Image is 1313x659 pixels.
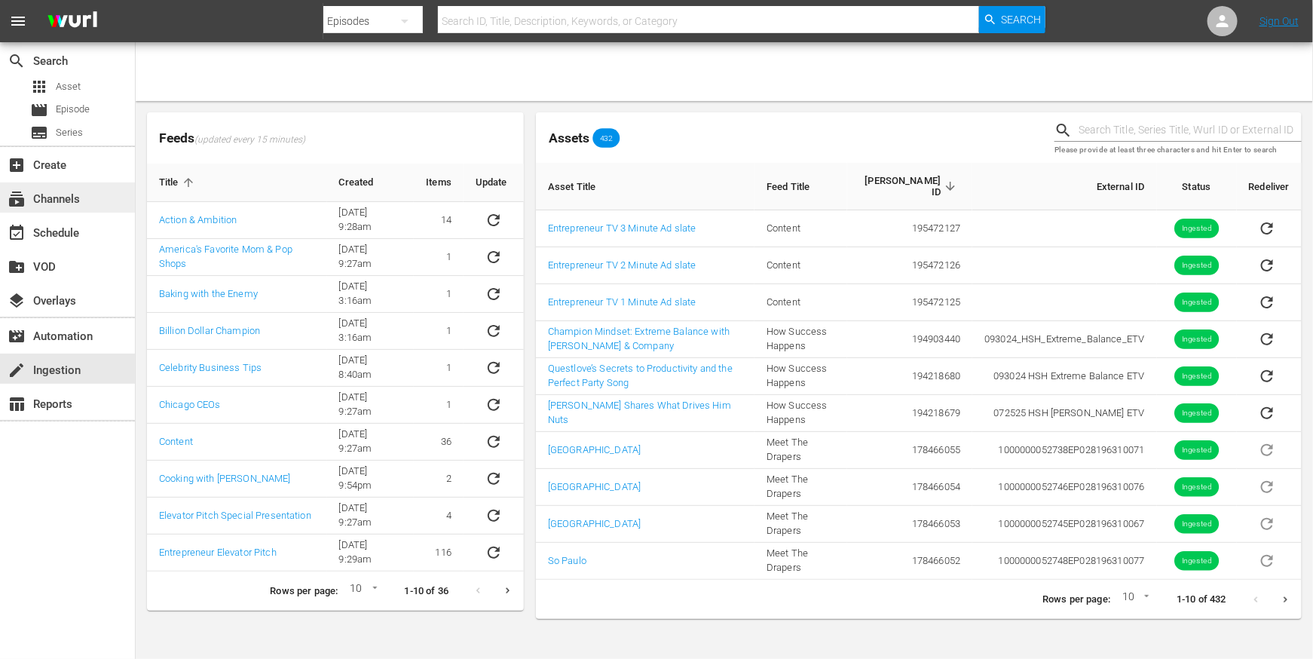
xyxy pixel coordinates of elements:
[1271,585,1300,615] button: Next page
[1174,519,1219,530] span: Ingested
[548,259,696,271] a: Entrepreneur TV 2 Minute Ad slate
[1249,443,1285,455] span: Asset is in future lineups. Remove all episodes that contain this asset before redelivering
[414,164,464,202] th: Items
[8,52,26,70] span: Search
[414,202,464,239] td: 14
[847,506,972,543] td: 178466053
[1054,144,1302,157] p: Please provide at least three characters and hit Enter to search
[847,321,972,358] td: 194903440
[754,163,847,210] th: Feed Title
[754,543,847,580] td: Meet The Drapers
[327,535,415,572] td: [DATE] 9:29am
[972,543,1156,580] td: 1000000052748 EP028196310077
[30,101,48,119] span: Episode
[847,432,972,469] td: 178466055
[493,576,522,605] button: Next page
[56,125,83,140] span: Series
[414,387,464,424] td: 1
[339,176,393,189] span: Created
[8,156,26,174] span: Create
[327,313,415,350] td: [DATE] 3:16am
[754,321,847,358] td: How Success Happens
[414,350,464,387] td: 1
[30,124,48,142] span: Series
[30,78,48,96] span: Asset
[548,481,641,492] a: [GEOGRAPHIC_DATA]
[159,214,237,225] a: Action & Ambition
[1174,334,1219,345] span: Ingested
[593,133,620,143] span: 432
[754,469,847,506] td: Meet The Drapers
[8,190,26,208] span: Channels
[1177,593,1226,607] p: 1-10 of 432
[8,327,26,345] span: Automation
[327,202,415,239] td: [DATE] 9:28am
[194,134,305,146] span: (updated every 15 minutes)
[972,395,1156,432] td: 072525 HSH [PERSON_NAME] ETV
[847,395,972,432] td: 194218679
[159,244,292,269] a: America's Favorite Mom & Pop Shops
[1079,119,1302,142] input: Search Title, Series Title, Wurl ID or External ID
[1116,588,1152,611] div: 10
[270,584,338,599] p: Rows per page:
[414,498,464,535] td: 4
[159,362,262,373] a: Celebrity Business Tips
[847,358,972,395] td: 194218680
[847,210,972,247] td: 195472127
[1174,297,1219,308] span: Ingested
[859,175,960,198] span: [PERSON_NAME] ID
[1237,163,1302,210] th: Redeliver
[548,326,730,351] a: Champion Mindset: Extreme Balance with [PERSON_NAME] & Company
[979,6,1045,33] button: Search
[754,432,847,469] td: Meet The Drapers
[56,102,90,117] span: Episode
[327,498,415,535] td: [DATE] 9:27am
[159,510,311,521] a: Elevator Pitch Special Presentation
[414,461,464,498] td: 2
[159,473,291,484] a: Cooking with [PERSON_NAME]
[1249,554,1285,566] span: Asset is in future lineups. Remove all episodes that contain this asset before redelivering
[548,444,641,455] a: [GEOGRAPHIC_DATA]
[1174,445,1219,456] span: Ingested
[754,210,847,247] td: Content
[8,292,26,310] span: layers
[972,432,1156,469] td: 1000000052738 EP028196310071
[1042,593,1110,607] p: Rows per page:
[754,247,847,284] td: Content
[972,358,1156,395] td: 093024 HSH Extreme Balance ETV
[344,580,380,602] div: 10
[1259,15,1299,27] a: Sign Out
[327,424,415,461] td: [DATE] 9:27am
[1174,408,1219,419] span: Ingested
[548,363,733,388] a: Questlove’s Secrets to Productivity and the Perfect Party Song
[1174,482,1219,493] span: Ingested
[414,313,464,350] td: 1
[847,543,972,580] td: 178466052
[327,461,415,498] td: [DATE] 9:54pm
[327,239,415,276] td: [DATE] 9:27am
[1002,6,1042,33] span: Search
[159,436,193,447] a: Content
[327,350,415,387] td: [DATE] 8:40am
[36,4,109,39] img: ans4CAIJ8jUAAAAAAAAAAAAAAAAAAAAAAAAgQb4GAAAAAAAAAAAAAAAAAAAAAAAAJMjXAAAAAAAAAAAAAAAAAAAAAAAAgAT5G...
[414,535,464,572] td: 116
[414,239,464,276] td: 1
[405,584,448,599] p: 1-10 of 36
[8,395,26,413] span: Reports
[1174,371,1219,382] span: Ingested
[548,179,616,193] span: Asset Title
[8,361,26,379] span: Ingestion
[1249,480,1285,492] span: Asset is in future lineups. Remove all episodes that contain this asset before redelivering
[159,176,198,189] span: Title
[414,424,464,461] td: 36
[754,506,847,543] td: Meet The Drapers
[147,126,524,151] span: Feeds
[548,400,731,425] a: [PERSON_NAME] Shares What Drives Him Nuts
[972,506,1156,543] td: 1000000052745 EP028196310067
[159,399,221,410] a: Chicago CEOs
[972,321,1156,358] td: 093024_HSH_Extreme_Balance_ETV
[8,258,26,276] span: VOD
[1174,556,1219,567] span: Ingested
[1249,517,1285,529] span: Asset is in future lineups. Remove all episodes that contain this asset before redelivering
[754,358,847,395] td: How Success Happens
